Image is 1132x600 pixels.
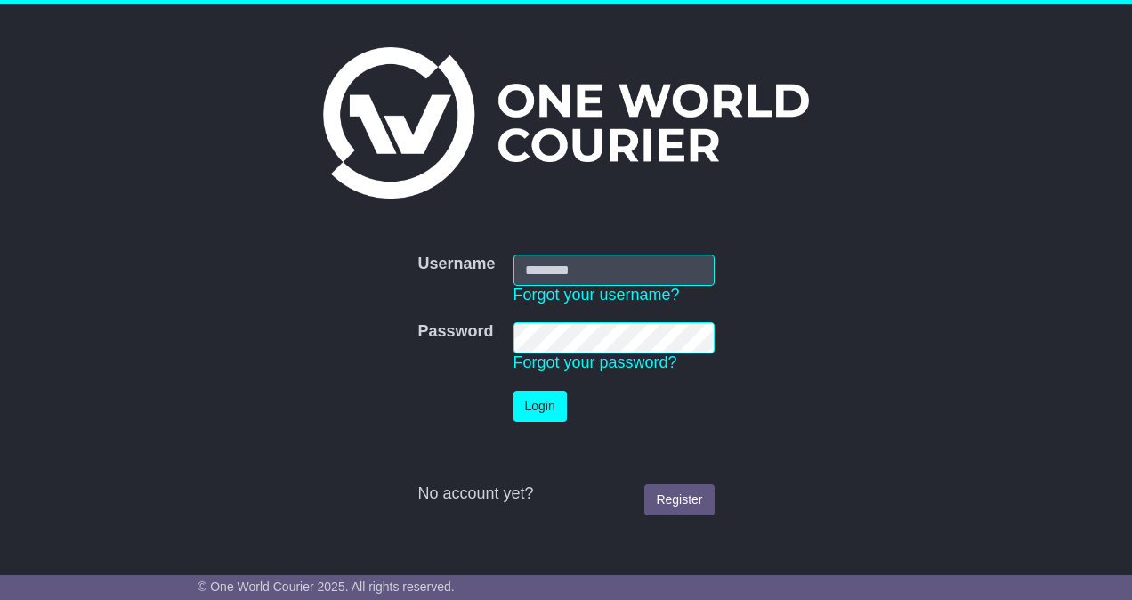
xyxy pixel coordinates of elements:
[513,286,680,304] a: Forgot your username?
[644,484,714,515] a: Register
[513,353,677,371] a: Forgot your password?
[417,322,493,342] label: Password
[417,484,714,504] div: No account yet?
[198,580,455,594] span: © One World Courier 2025. All rights reserved.
[323,47,809,199] img: One World
[513,391,567,422] button: Login
[417,255,495,274] label: Username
